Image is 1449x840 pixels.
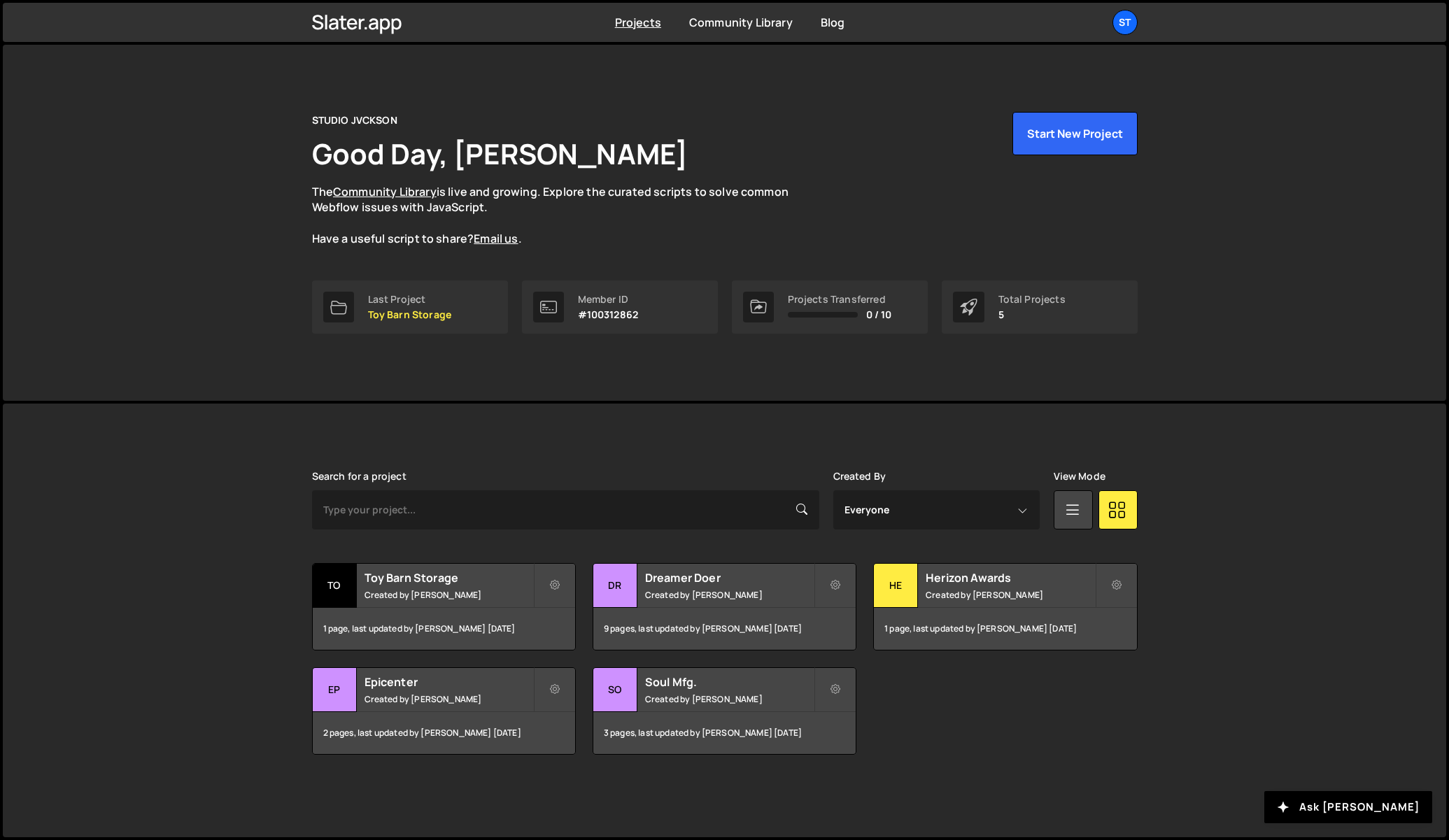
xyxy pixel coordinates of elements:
[645,674,814,690] h2: Soul Mfg.
[313,564,357,608] div: To
[998,294,1066,305] div: Total Projects
[926,570,1094,585] h2: Herizon Awards
[615,15,661,30] a: Projects
[365,693,533,705] small: Created by [PERSON_NAME]
[1054,471,1105,482] label: View Mode
[474,231,518,246] a: Email us
[926,589,1094,601] small: Created by [PERSON_NAME]
[593,712,856,754] div: 3 pages, last updated by [PERSON_NAME] [DATE]
[821,15,845,30] a: Blog
[365,674,533,690] h2: Epicenter
[593,563,856,650] a: Dr Dreamer Doer Created by [PERSON_NAME] 9 pages, last updated by [PERSON_NAME] [DATE]
[833,471,886,482] label: Created By
[313,668,357,712] div: Ep
[312,112,397,129] div: STUDIO JVCKSON
[593,564,637,608] div: Dr
[365,589,533,601] small: Created by [PERSON_NAME]
[1012,112,1138,155] button: Start New Project
[874,564,918,608] div: He
[788,294,892,305] div: Projects Transferred
[873,563,1137,650] a: He Herizon Awards Created by [PERSON_NAME] 1 page, last updated by [PERSON_NAME] [DATE]
[312,563,576,650] a: To Toy Barn Storage Created by [PERSON_NAME] 1 page, last updated by [PERSON_NAME] [DATE]
[313,712,575,754] div: 2 pages, last updated by [PERSON_NAME] [DATE]
[312,490,819,529] input: Type your project...
[645,589,814,601] small: Created by [PERSON_NAME]
[593,608,856,650] div: 9 pages, last updated by [PERSON_NAME] [DATE]
[368,294,452,305] div: Last Project
[645,693,814,705] small: Created by [PERSON_NAME]
[312,184,816,247] p: The is live and growing. Explore the curated scripts to solve common Webflow issues with JavaScri...
[312,134,688,173] h1: Good Day, [PERSON_NAME]
[1112,10,1138,35] a: ST
[593,668,637,712] div: So
[874,608,1136,650] div: 1 page, last updated by [PERSON_NAME] [DATE]
[593,667,856,755] a: So Soul Mfg. Created by [PERSON_NAME] 3 pages, last updated by [PERSON_NAME] [DATE]
[689,15,793,30] a: Community Library
[312,280,508,334] a: Last Project Toy Barn Storage
[578,309,639,320] p: #100312862
[313,608,575,650] div: 1 page, last updated by [PERSON_NAME] [DATE]
[1264,791,1432,823] button: Ask [PERSON_NAME]
[998,309,1066,320] p: 5
[333,184,437,199] a: Community Library
[312,471,407,482] label: Search for a project
[365,570,533,585] h2: Toy Barn Storage
[368,309,452,320] p: Toy Barn Storage
[866,309,892,320] span: 0 / 10
[312,667,576,755] a: Ep Epicenter Created by [PERSON_NAME] 2 pages, last updated by [PERSON_NAME] [DATE]
[578,294,639,305] div: Member ID
[645,570,814,585] h2: Dreamer Doer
